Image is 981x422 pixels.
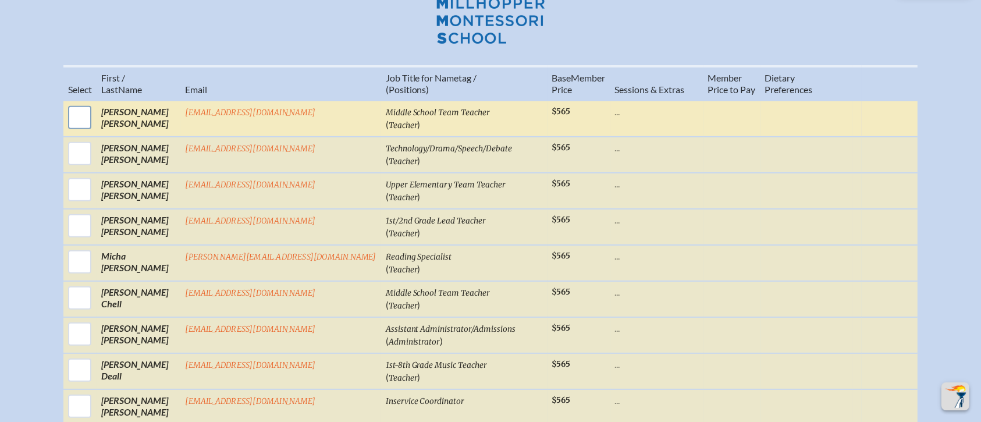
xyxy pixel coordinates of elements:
span: $565 [552,215,571,225]
p: ... [615,395,699,406]
span: Reading Specialist [386,252,452,262]
a: [EMAIL_ADDRESS][DOMAIN_NAME] [185,216,315,226]
span: ) [418,119,421,130]
span: ( [386,191,389,202]
td: [PERSON_NAME] [PERSON_NAME] [97,173,180,209]
button: Scroll Top [941,382,969,410]
a: [EMAIL_ADDRESS][DOMAIN_NAME] [185,324,315,334]
span: Teacher [389,120,418,130]
p: ... [615,178,699,190]
a: [EMAIL_ADDRESS][DOMAIN_NAME] [185,180,315,190]
span: $565 [552,251,571,261]
td: [PERSON_NAME] [PERSON_NAME] [97,101,180,137]
p: ... [615,322,699,334]
span: Administrator [389,337,440,347]
span: Teacher [389,373,418,383]
span: ) [418,155,421,166]
a: [PERSON_NAME][EMAIL_ADDRESS][DOMAIN_NAME] [185,252,376,262]
th: Sessions & Extras [610,66,703,101]
a: [EMAIL_ADDRESS][DOMAIN_NAME] [185,396,315,406]
span: ) [418,371,421,382]
span: $565 [552,143,571,153]
span: Teacher [389,157,418,166]
span: ( [386,371,389,382]
span: ) [418,299,421,310]
span: ary Preferences [765,72,813,95]
td: [PERSON_NAME] [PERSON_NAME] [97,137,180,173]
span: Select [68,84,92,95]
p: ... [615,106,699,118]
td: [PERSON_NAME] Chell [97,281,180,317]
p: ... [615,142,699,154]
span: Assistant Administrator/Admissions [386,324,516,334]
th: Diet [760,66,852,101]
span: Base [552,72,571,83]
span: Teacher [389,301,418,311]
span: First / [101,72,125,83]
span: $565 [552,323,571,333]
span: $565 [552,395,571,405]
th: Memb [548,66,610,101]
span: $565 [552,179,571,189]
td: [PERSON_NAME] [PERSON_NAME] [97,209,180,245]
span: Last [101,84,118,95]
a: [EMAIL_ADDRESS][DOMAIN_NAME] [185,360,315,370]
span: er [598,72,606,83]
th: Name [97,66,180,101]
img: To the top [944,385,967,408]
span: Teacher [389,265,418,275]
span: Teacher [389,229,418,239]
span: $565 [552,107,571,116]
span: ( [386,335,389,346]
span: ) [440,335,443,346]
span: ) [418,227,421,238]
span: Technology/Drama/Speech/Debate [386,144,513,154]
span: ( [386,119,389,130]
p: ... [615,214,699,226]
span: $565 [552,287,571,297]
span: ( [386,155,389,166]
td: [PERSON_NAME] Deall [97,353,180,389]
td: [PERSON_NAME] [PERSON_NAME] [97,317,180,353]
span: Middle School Team Teacher [386,288,490,298]
span: ( [386,227,389,238]
th: Member Price to Pay [703,66,760,101]
span: Upper Elementary Team Teacher [386,180,506,190]
span: Teacher [389,193,418,203]
span: 1st/2nd Grade Lead Teacher [386,216,486,226]
span: ( [386,263,389,274]
span: $565 [552,359,571,369]
span: Inservice Coordinator [386,396,465,406]
span: Middle School Team Teacher [386,108,490,118]
a: [EMAIL_ADDRESS][DOMAIN_NAME] [185,108,315,118]
th: Email [180,66,381,101]
p: ... [615,286,699,298]
a: [EMAIL_ADDRESS][DOMAIN_NAME] [185,144,315,154]
a: [EMAIL_ADDRESS][DOMAIN_NAME] [185,288,315,298]
span: 1st-8th Grade Music Teacher [386,360,488,370]
span: ) [418,263,421,274]
td: Micha [PERSON_NAME] [97,245,180,281]
span: ( [386,299,389,310]
p: ... [615,250,699,262]
span: Price [552,84,573,95]
span: ) [418,191,421,202]
th: Job Title for Nametag / (Positions) [381,66,548,101]
p: ... [615,359,699,370]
